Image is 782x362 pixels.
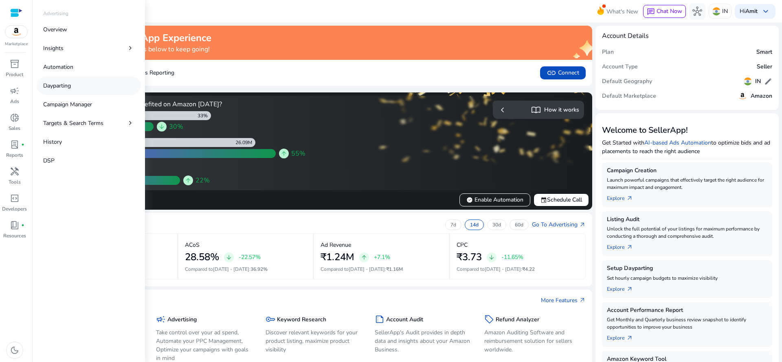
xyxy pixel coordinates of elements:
[579,222,586,228] span: arrow_outward
[515,222,523,228] p: 60d
[43,81,71,90] p: Dayparting
[321,251,354,263] h2: ₹1.24M
[5,41,28,47] p: Marketplace
[386,316,423,323] h5: Account Audit
[488,254,495,261] span: arrow_downward
[9,125,20,132] p: Sales
[10,98,19,105] p: Ads
[10,140,20,149] span: lab_profile
[10,345,20,355] span: dark_mode
[226,254,232,261] span: arrow_downward
[167,316,197,323] h5: Advertising
[21,143,24,146] span: fiber_manual_record
[43,25,67,34] p: Overview
[761,7,771,16] span: keyboard_arrow_down
[484,328,582,354] p: Amazon Auditing Software and reimbursement solution for sellers worldwide.
[498,105,507,115] span: chevron_left
[169,122,183,132] span: 30%
[374,254,390,260] p: +7.1%
[602,93,656,100] h5: Default Marketplace
[626,286,633,292] span: arrow_outward
[6,71,23,78] p: Product
[607,274,767,282] p: Set hourly campaign budgets to maximize visibility
[692,7,702,16] span: hub
[607,282,639,293] a: Explorearrow_outward
[607,316,767,331] p: Get Monthly and Quarterly business review snapshot to identify opportunities to improve your busi...
[277,316,326,323] h5: Keyword Research
[602,138,772,156] p: Get Started with to optimize bids and ad placements to reach the right audience
[198,112,211,119] div: 33%
[607,176,767,191] p: Launch powerful campaigns that effectively target the right audience for maximum impact and engag...
[579,297,586,303] span: arrow_outward
[291,149,305,158] span: 55%
[756,49,772,56] h5: Smart
[501,254,523,260] p: -11.65%
[3,232,26,239] p: Resources
[626,195,633,202] span: arrow_outward
[361,254,367,261] span: arrow_upward
[607,216,767,223] h5: Listing Audit
[266,314,275,324] span: key
[466,195,523,204] span: Enable Automation
[647,8,655,16] span: chat
[607,240,639,251] a: Explorearrow_outward
[689,3,705,20] button: hub
[44,101,311,108] h4: How Smart Automation users benefited on Amazon [DATE]?
[466,197,473,203] span: verified
[540,66,586,79] button: linkConnect
[540,195,582,204] span: Schedule Call
[2,205,27,213] p: Developers
[755,78,761,85] h5: IN
[607,307,767,314] h5: Account Performance Report
[21,224,24,227] span: fiber_manual_record
[522,266,535,272] span: ₹4.22
[156,314,166,324] span: campaign
[281,150,287,157] span: arrow_upward
[213,266,249,272] span: [DATE] - [DATE]
[607,331,639,342] a: Explorearrow_outward
[644,139,711,147] a: AI-based Ads Automation
[540,197,547,203] span: event
[321,241,351,249] p: Ad Revenue
[602,49,614,56] h5: Plan
[738,91,747,101] img: amazon.svg
[43,138,62,146] p: History
[185,251,219,263] h2: 28.58%
[321,265,442,273] p: Compared to :
[544,107,579,114] h5: How it works
[185,241,200,249] p: ACoS
[712,7,720,15] img: in.svg
[607,265,767,272] h5: Setup Dayparting
[250,266,268,272] span: 36.92%
[745,7,758,15] b: Amit
[607,191,639,202] a: Explorearrow_outward
[541,296,586,305] a: More Featuresarrow_outward
[547,68,579,78] span: Connect
[602,32,649,40] h4: Account Details
[126,119,134,127] span: chevron_right
[10,193,20,203] span: code_blocks
[375,314,384,324] span: summarize
[375,328,472,354] p: SellerApp's Audit provides in depth data and insights about your Amazon Business.
[10,86,20,96] span: campaign
[386,266,403,272] span: ₹1.16M
[10,113,20,123] span: donut_small
[757,64,772,70] h5: Seller
[10,220,20,230] span: book_4
[607,167,767,174] h5: Campaign Creation
[43,63,73,71] p: Automation
[534,193,589,206] button: eventSchedule Call
[547,68,556,78] span: link
[43,156,55,165] p: DSP
[744,77,752,86] img: in.svg
[239,254,261,260] p: -22.57%
[626,335,633,341] span: arrow_outward
[457,251,482,263] h2: ₹3.73
[606,4,638,19] span: What's New
[450,222,456,228] p: 7d
[602,78,652,85] h5: Default Geography
[657,7,682,15] span: Chat Now
[43,44,64,53] p: Insights
[457,265,579,273] p: Compared to :
[266,328,363,354] p: Discover relevant keywords for your product listing, maximize product visibility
